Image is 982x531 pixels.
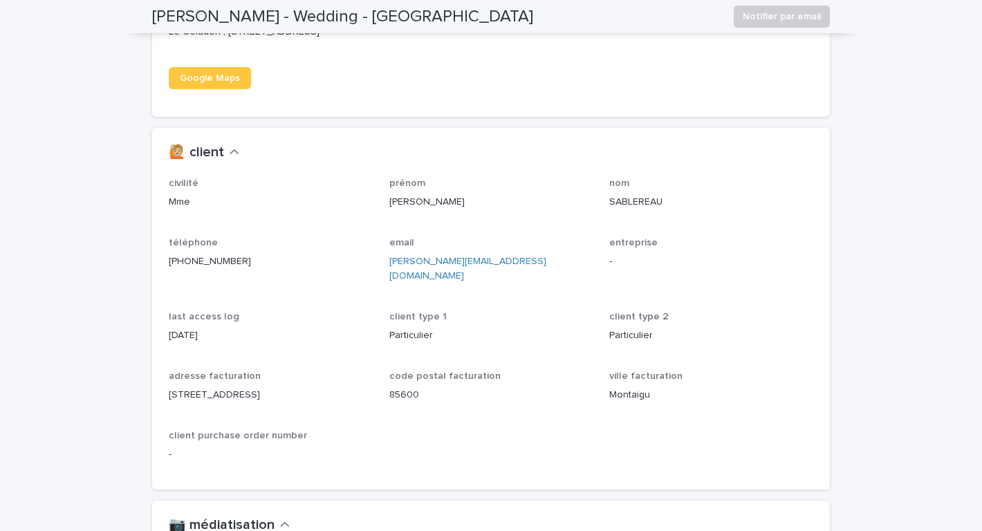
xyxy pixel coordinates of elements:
p: Mme [169,195,373,209]
a: [PHONE_NUMBER] [169,257,251,266]
span: code postal facturation [389,371,501,381]
span: civilité [169,178,198,188]
a: [PERSON_NAME][EMAIL_ADDRESS][DOMAIN_NAME] [389,257,546,281]
button: Notifier par email [734,6,830,28]
p: [STREET_ADDRESS] [169,388,373,402]
p: [DATE] [169,328,373,343]
p: Montaigu [609,388,813,402]
a: Google Maps [169,67,251,89]
h2: [PERSON_NAME] - Wedding - [GEOGRAPHIC_DATA] [152,7,533,27]
span: prénom [389,178,425,188]
p: SABLEREAU [609,195,813,209]
span: client type 1 [389,312,447,322]
span: client purchase order number [169,431,307,440]
span: nom [609,178,629,188]
p: [PERSON_NAME] [389,195,593,209]
span: entreprise [609,238,658,248]
span: adresse facturation [169,371,261,381]
span: Google Maps [180,73,240,83]
p: 85600 [389,388,593,402]
h2: 🙋🏼 client [169,145,224,161]
button: 🙋🏼 client [169,145,239,161]
p: - [609,254,813,269]
span: email [389,238,414,248]
span: Notifier par email [743,10,821,24]
p: - [169,447,373,462]
span: client type 2 [609,312,669,322]
span: téléphone [169,238,218,248]
p: Particulier [389,328,593,343]
span: ville facturation [609,371,683,381]
p: Particulier [609,328,813,343]
span: last access log [169,312,239,322]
